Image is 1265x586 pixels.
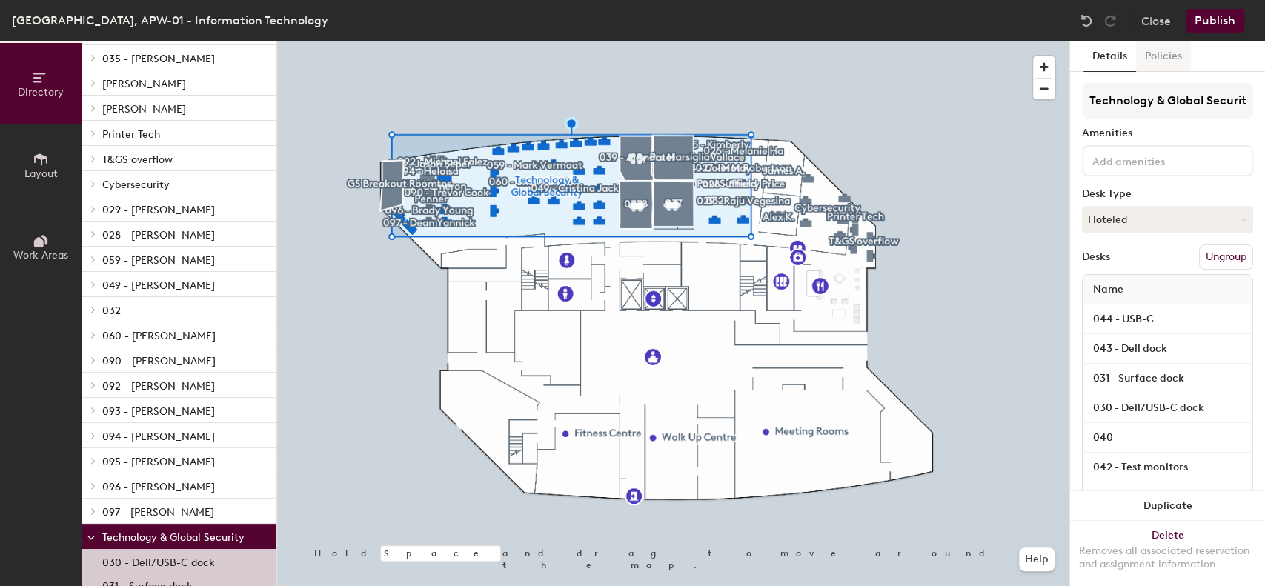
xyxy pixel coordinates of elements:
span: 029 - [PERSON_NAME] [102,204,215,216]
span: Technology & Global Security [102,531,245,544]
span: 094 - [PERSON_NAME] [102,430,215,443]
span: Work Areas [13,249,68,262]
p: 030 - Dell/USB-C dock [102,552,215,569]
span: Layout [24,167,58,180]
span: [PERSON_NAME] [102,78,186,90]
input: Unnamed desk [1086,457,1249,478]
div: Amenities [1082,127,1253,139]
input: Unnamed desk [1086,427,1249,448]
button: Duplicate [1070,491,1265,521]
span: Cybersecurity [102,179,170,191]
span: 096 - [PERSON_NAME] [102,481,215,493]
button: Help [1019,547,1055,571]
input: Unnamed desk [1086,309,1249,330]
img: Redo [1103,13,1118,28]
div: Removes all associated reservation and assignment information [1079,545,1256,571]
span: 049 - [PERSON_NAME] [102,279,215,292]
input: Unnamed desk [1086,368,1249,389]
input: Add amenities [1089,151,1223,169]
div: Desks [1082,251,1110,263]
span: 035 - [PERSON_NAME] [102,53,215,65]
button: Close [1141,9,1171,33]
button: DeleteRemoves all associated reservation and assignment information [1070,521,1265,586]
button: Hoteled [1082,206,1253,233]
input: Unnamed desk [1086,398,1249,419]
span: 093 - [PERSON_NAME] [102,405,215,418]
input: Unnamed desk [1086,339,1249,359]
span: 090 - [PERSON_NAME] [102,355,216,367]
span: 059 - [PERSON_NAME] [102,254,215,267]
span: [PERSON_NAME] [102,103,186,116]
button: Details [1083,41,1136,72]
span: Directory [18,86,64,99]
span: 095 - [PERSON_NAME] [102,456,215,468]
span: 028 - [PERSON_NAME] [102,229,215,242]
button: Policies [1136,41,1191,72]
span: 032 [102,304,121,317]
input: Unnamed desk [1086,487,1249,507]
button: Publish [1186,9,1244,33]
span: 097 - [PERSON_NAME] [102,506,214,519]
span: Name [1086,276,1131,303]
img: Undo [1079,13,1094,28]
button: Ungroup [1199,244,1253,270]
span: 092 - [PERSON_NAME] [102,380,215,393]
span: Printer Tech [102,128,160,141]
span: 060 - [PERSON_NAME] [102,330,216,342]
div: Desk Type [1082,188,1253,200]
span: T&GS overflow [102,153,173,166]
div: [GEOGRAPHIC_DATA], APW-01 - Information Technology [12,11,328,30]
